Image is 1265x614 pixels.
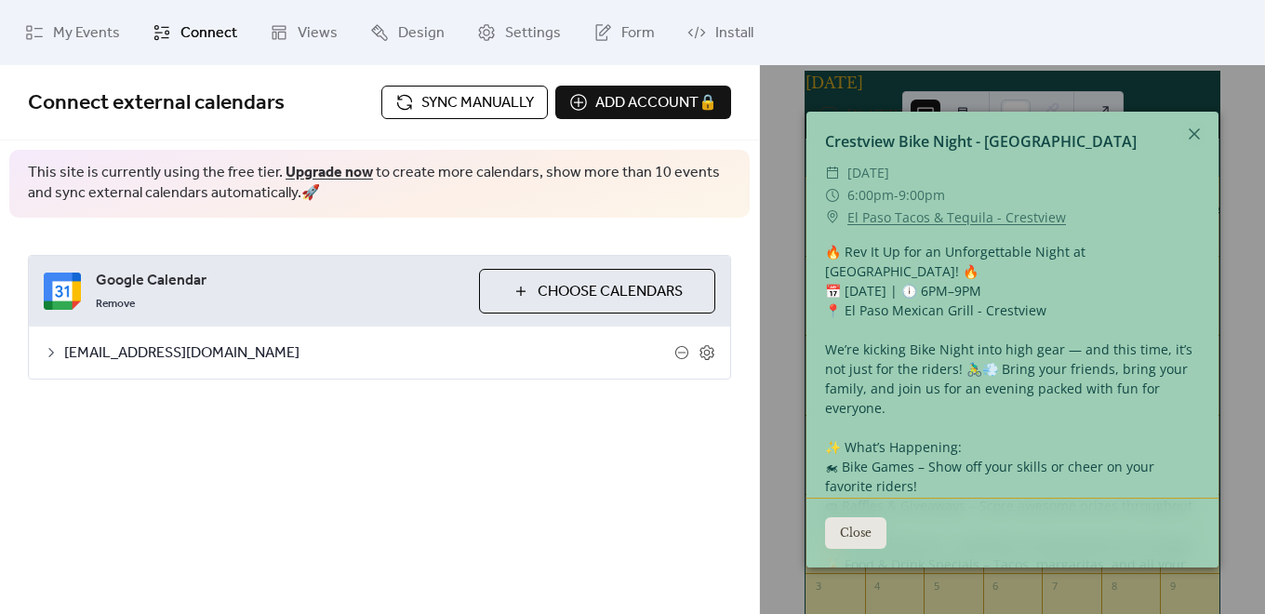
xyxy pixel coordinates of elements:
[479,269,715,314] button: Choose Calendars
[825,517,886,549] button: Close
[53,22,120,45] span: My Events
[44,273,81,310] img: google
[256,7,352,58] a: Views
[298,22,338,45] span: Views
[847,186,894,204] span: 6:00pm
[847,162,889,184] span: [DATE]
[28,163,731,205] span: This site is currently using the free tier. to create more calendars, show more than 10 events an...
[621,22,655,45] span: Form
[64,342,674,365] span: [EMAIL_ADDRESS][DOMAIN_NAME]
[139,7,251,58] a: Connect
[505,22,561,45] span: Settings
[11,7,134,58] a: My Events
[825,207,840,229] div: ​
[96,270,464,292] span: Google Calendar
[579,7,669,58] a: Form
[847,207,1066,229] a: El Paso Tacos & Tequila - Crestview
[894,186,899,204] span: -
[463,7,575,58] a: Settings
[673,7,767,58] a: Install
[825,162,840,184] div: ​
[398,22,445,45] span: Design
[356,7,459,58] a: Design
[899,186,945,204] span: 9:00pm
[806,130,1218,153] div: Crestview Bike Night - [GEOGRAPHIC_DATA]
[286,158,373,187] a: Upgrade now
[180,22,237,45] span: Connect
[381,86,548,119] button: Sync manually
[715,22,753,45] span: Install
[421,92,534,114] span: Sync manually
[96,297,135,312] span: Remove
[538,281,683,303] span: Choose Calendars
[28,83,285,124] span: Connect external calendars
[825,184,840,207] div: ​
